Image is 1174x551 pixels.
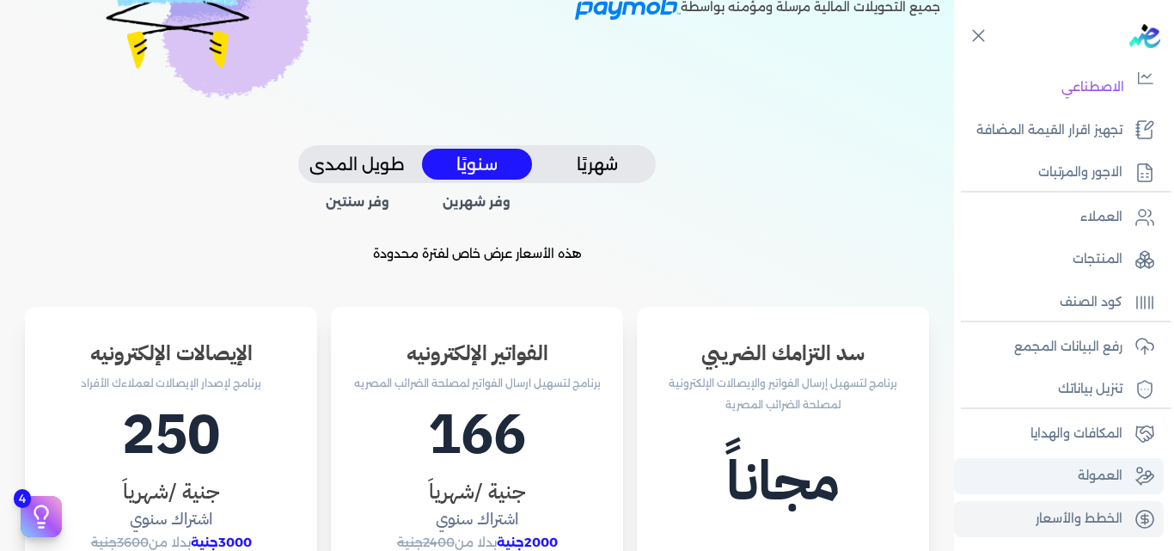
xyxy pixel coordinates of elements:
[657,338,908,369] h3: سد التزامك الضريبي
[1080,206,1122,229] p: العملاء
[352,338,602,369] h3: الفواتير الإلكترونيه
[657,440,908,523] h1: مجاناً
[14,489,31,508] span: 4
[1030,423,1122,445] p: المكافات والهدايا
[91,535,149,550] span: 3600جنية
[397,535,455,550] span: 2400جنية
[497,535,558,550] span: 2000جنية
[46,338,297,369] h3: الإيصالات الإلكترونيه
[422,149,532,181] button: سنويًا
[954,501,1164,537] a: الخطط والأسعار
[1038,162,1122,184] p: الاجور والمرتبات
[954,113,1164,149] a: تجهيز اقرار القيمة المضافة
[954,47,1164,105] a: تحليل الفواتير بالذكاء الاصطناعي
[191,535,252,550] span: 3000جنية
[954,329,1164,365] a: رفع البيانات المجمع
[954,416,1164,452] a: المكافات والهدايا
[302,193,414,212] span: وفر سنتين
[976,119,1122,142] p: تجهيز اقرار القيمة المضافة
[14,243,940,266] p: هذه الأسعار عرض خاص لفترة محدودة
[542,149,652,181] button: شهريًا
[352,507,602,532] h4: اشتراك سنوي
[1014,336,1122,358] p: رفع البيانات المجمع
[46,372,297,395] p: برنامج لإصدار الإيصالات لعملاءك الأفراد
[352,394,602,476] h1: 166
[963,54,1124,98] p: تحليل الفواتير بالذكاء الاصطناعي
[1058,378,1122,401] p: تنزيل بياناتك
[1060,291,1122,314] p: كود الصنف
[1129,24,1160,48] img: logo
[1036,508,1122,530] p: الخطط والأسعار
[46,394,297,476] h1: 250
[954,155,1164,191] a: الاجور والمرتبات
[954,285,1164,321] a: كود الصنف
[1073,248,1122,271] p: المنتجات
[954,199,1164,236] a: العملاء
[21,496,62,537] button: 4
[954,242,1164,278] a: المنتجات
[657,372,908,416] p: برنامج لتسهيل إرسال الفواتير والإيصالات الإلكترونية لمصلحة الضرائب المصرية
[352,372,602,395] p: برنامج لتسهيل ارسال الفواتير لمصلحة الضرائب المصريه
[421,193,534,212] span: وفر شهرين
[954,371,1164,407] a: تنزيل بياناتك
[46,476,297,507] h3: جنية /شهرياَ
[352,476,602,507] h3: جنية /شهرياَ
[302,149,412,181] button: طويل المدى
[1078,465,1122,487] p: العمولة
[954,458,1164,494] a: العمولة
[46,507,297,532] h4: اشتراك سنوي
